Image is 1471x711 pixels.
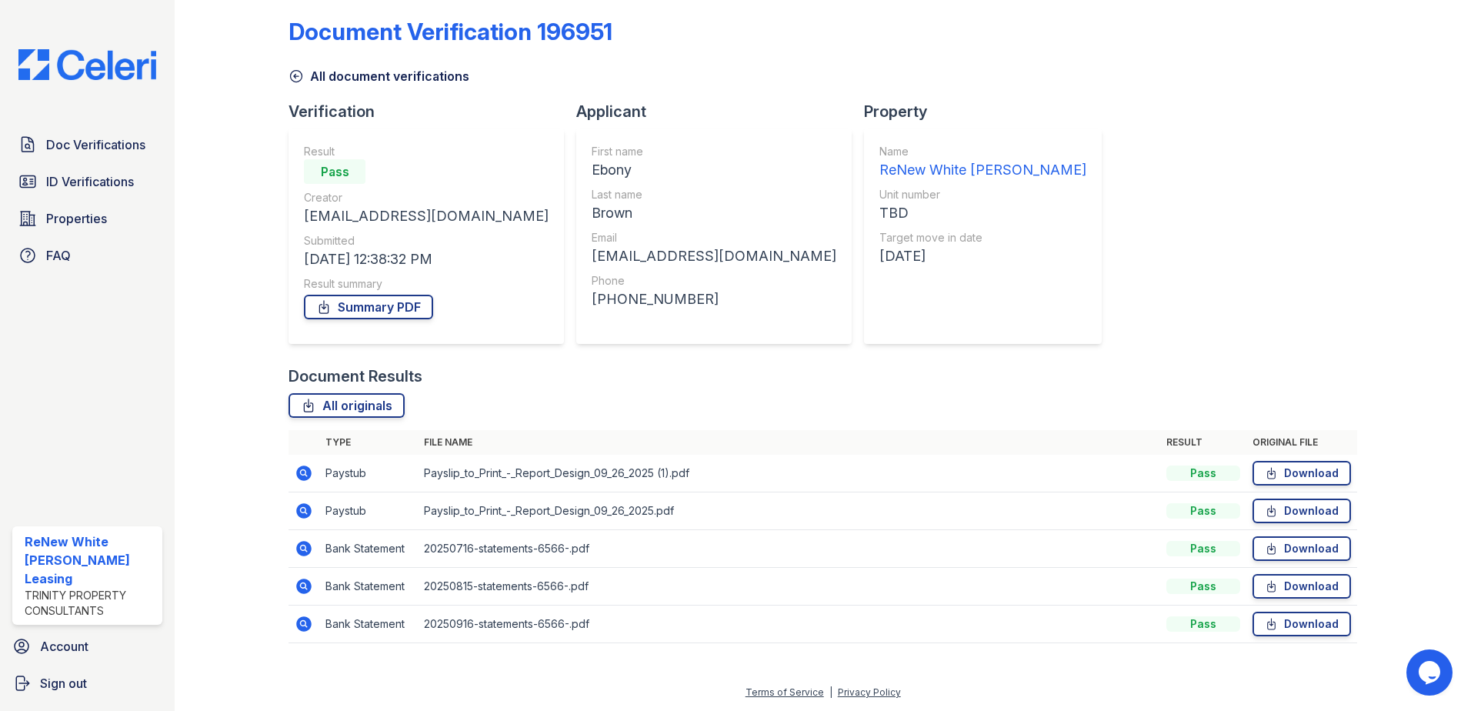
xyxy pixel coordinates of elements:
[1253,612,1351,636] a: Download
[289,101,576,122] div: Verification
[418,492,1160,530] td: Payslip_to_Print_-_Report_Design_09_26_2025.pdf
[289,67,469,85] a: All document verifications
[319,568,418,606] td: Bank Statement
[319,492,418,530] td: Paystub
[879,245,1086,267] div: [DATE]
[829,686,832,698] div: |
[592,144,836,159] div: First name
[304,276,549,292] div: Result summary
[1253,536,1351,561] a: Download
[418,455,1160,492] td: Payslip_to_Print_-_Report_Design_09_26_2025 (1).pdf
[1166,579,1240,594] div: Pass
[304,295,433,319] a: Summary PDF
[6,631,168,662] a: Account
[319,606,418,643] td: Bank Statement
[592,187,836,202] div: Last name
[1166,541,1240,556] div: Pass
[304,233,549,249] div: Submitted
[12,240,162,271] a: FAQ
[838,686,901,698] a: Privacy Policy
[879,144,1086,181] a: Name ReNew White [PERSON_NAME]
[879,230,1086,245] div: Target move in date
[879,187,1086,202] div: Unit number
[1166,616,1240,632] div: Pass
[289,366,422,387] div: Document Results
[592,289,836,310] div: [PHONE_NUMBER]
[592,159,836,181] div: Ebony
[319,430,418,455] th: Type
[25,532,156,588] div: ReNew White [PERSON_NAME] Leasing
[879,159,1086,181] div: ReNew White [PERSON_NAME]
[304,249,549,270] div: [DATE] 12:38:32 PM
[1160,430,1246,455] th: Result
[304,159,365,184] div: Pass
[1166,503,1240,519] div: Pass
[12,203,162,234] a: Properties
[6,668,168,699] a: Sign out
[418,430,1160,455] th: File name
[289,393,405,418] a: All originals
[319,530,418,568] td: Bank Statement
[592,230,836,245] div: Email
[592,245,836,267] div: [EMAIL_ADDRESS][DOMAIN_NAME]
[46,209,107,228] span: Properties
[304,190,549,205] div: Creator
[418,568,1160,606] td: 20250815-statements-6566-.pdf
[40,674,87,693] span: Sign out
[46,246,71,265] span: FAQ
[592,273,836,289] div: Phone
[25,588,156,619] div: Trinity Property Consultants
[6,49,168,80] img: CE_Logo_Blue-a8612792a0a2168367f1c8372b55b34899dd931a85d93a1a3d3e32e68fde9ad4.png
[592,202,836,224] div: Brown
[46,172,134,191] span: ID Verifications
[746,686,824,698] a: Terms of Service
[418,530,1160,568] td: 20250716-statements-6566-.pdf
[12,166,162,197] a: ID Verifications
[864,101,1114,122] div: Property
[289,18,612,45] div: Document Verification 196951
[576,101,864,122] div: Applicant
[1246,430,1357,455] th: Original file
[879,144,1086,159] div: Name
[304,205,549,227] div: [EMAIL_ADDRESS][DOMAIN_NAME]
[1406,649,1456,696] iframe: chat widget
[1253,574,1351,599] a: Download
[879,202,1086,224] div: TBD
[1253,499,1351,523] a: Download
[418,606,1160,643] td: 20250916-statements-6566-.pdf
[319,455,418,492] td: Paystub
[40,637,88,656] span: Account
[1166,466,1240,481] div: Pass
[304,144,549,159] div: Result
[12,129,162,160] a: Doc Verifications
[46,135,145,154] span: Doc Verifications
[1253,461,1351,486] a: Download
